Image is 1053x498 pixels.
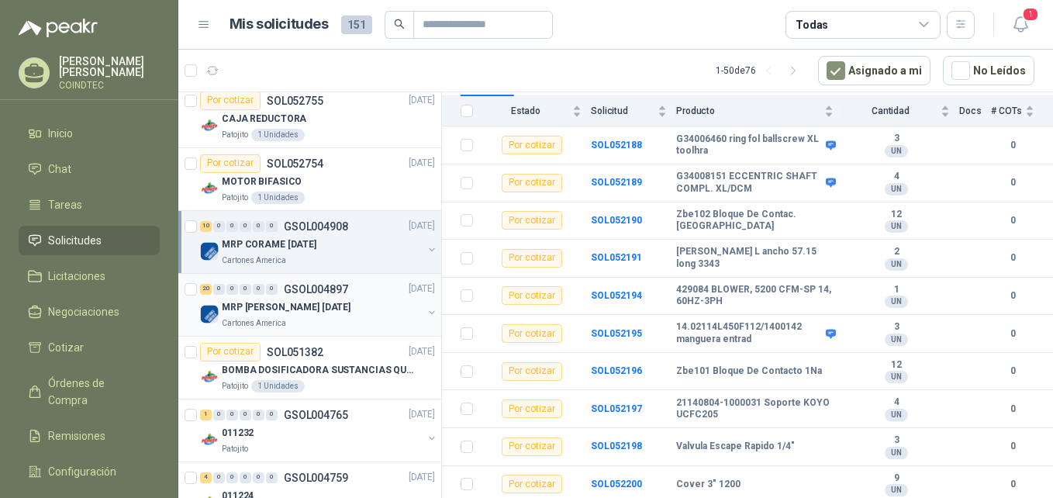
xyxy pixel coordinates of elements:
[591,290,642,301] a: SOL052194
[48,427,105,444] span: Remisiones
[676,441,795,453] b: Valvula Escape Rapido 1/4"
[843,359,950,372] b: 12
[226,410,238,420] div: 0
[676,209,834,233] b: Zbe102 Bloque De Contac. [GEOGRAPHIC_DATA]
[502,286,562,305] div: Por cotizar
[200,343,261,361] div: Por cotizar
[843,96,959,126] th: Cantidad
[222,300,350,315] p: MRP [PERSON_NAME] [DATE]
[266,284,278,295] div: 0
[991,364,1034,379] b: 0
[676,246,834,270] b: [PERSON_NAME] L ancho 57.15 long 3343
[267,158,323,169] p: SOL052754
[1006,11,1034,39] button: 1
[991,105,1022,116] span: # COTs
[213,410,225,420] div: 0
[482,105,569,116] span: Estado
[991,402,1034,417] b: 0
[482,96,591,126] th: Estado
[178,85,441,148] a: Por cotizarSOL052755[DATE] Company LogoCAJA REDUCTORAPatojito1 Unidades
[284,221,348,232] p: GSOL004908
[843,284,950,296] b: 1
[213,284,225,295] div: 0
[200,92,261,110] div: Por cotizar
[222,443,248,455] p: Patojito
[200,154,261,173] div: Por cotizar
[226,284,238,295] div: 0
[251,380,305,393] div: 1 Unidades
[341,16,372,34] span: 151
[591,177,642,188] b: SOL052189
[409,156,435,171] p: [DATE]
[991,439,1034,454] b: 0
[48,232,102,249] span: Solicitudes
[843,396,950,409] b: 4
[19,190,160,220] a: Tareas
[502,437,562,456] div: Por cotizar
[200,280,438,330] a: 20 0 0 0 0 0 GSOL004897[DATE] Company LogoMRP [PERSON_NAME] [DATE]Cartones America
[200,431,219,449] img: Company Logo
[502,136,562,154] div: Por cotizar
[200,217,438,267] a: 10 0 0 0 0 0 GSOL004908[DATE] Company LogoMRP CORAME [DATE]Cartones America
[843,246,950,258] b: 2
[253,410,264,420] div: 0
[19,226,160,255] a: Solicitudes
[240,472,251,483] div: 0
[676,171,822,195] b: G34008151 ECCENTRIC SHAFT COMPL. XL/DCM
[591,328,642,339] a: SOL052195
[251,129,305,141] div: 1 Unidades
[885,145,908,157] div: UN
[591,215,642,226] a: SOL052190
[230,13,329,36] h1: Mis solicitudes
[19,154,160,184] a: Chat
[409,219,435,233] p: [DATE]
[991,138,1034,153] b: 0
[48,196,82,213] span: Tareas
[591,252,642,263] b: SOL052191
[843,321,950,334] b: 3
[200,116,219,135] img: Company Logo
[676,397,834,421] b: 21140804-1000031 Soporte KOYO UCFC205
[19,368,160,415] a: Órdenes de Compra
[885,409,908,421] div: UN
[885,296,908,308] div: UN
[178,148,441,211] a: Por cotizarSOL052754[DATE] Company LogoMOTOR BIFASICOPatojito1 Unidades
[19,421,160,451] a: Remisiones
[885,183,908,195] div: UN
[200,284,212,295] div: 20
[676,365,822,378] b: Zbe101 Bloque De Contacto 1Na
[222,192,248,204] p: Patojito
[796,16,828,33] div: Todas
[409,407,435,422] p: [DATE]
[19,119,160,148] a: Inicio
[222,426,254,441] p: 011232
[676,284,834,308] b: 429084 BLOWER, 5200 CFM-SP 14, 60HZ-3PH
[266,410,278,420] div: 0
[59,81,160,90] p: COINDTEC
[843,105,937,116] span: Cantidad
[843,209,950,221] b: 12
[843,171,950,183] b: 4
[222,363,415,378] p: BOMBA DOSIFICADORA SUSTANCIAS QUIMICAS
[19,333,160,362] a: Cotizar
[19,457,160,486] a: Configuración
[200,242,219,261] img: Company Logo
[885,220,908,233] div: UN
[253,221,264,232] div: 0
[226,472,238,483] div: 0
[591,365,642,376] a: SOL052196
[213,472,225,483] div: 0
[591,140,642,150] a: SOL052188
[284,284,348,295] p: GSOL004897
[409,470,435,485] p: [DATE]
[502,399,562,418] div: Por cotizar
[251,192,305,204] div: 1 Unidades
[222,112,306,126] p: CAJA REDUCTORA
[266,221,278,232] div: 0
[200,472,212,483] div: 4
[991,477,1034,492] b: 0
